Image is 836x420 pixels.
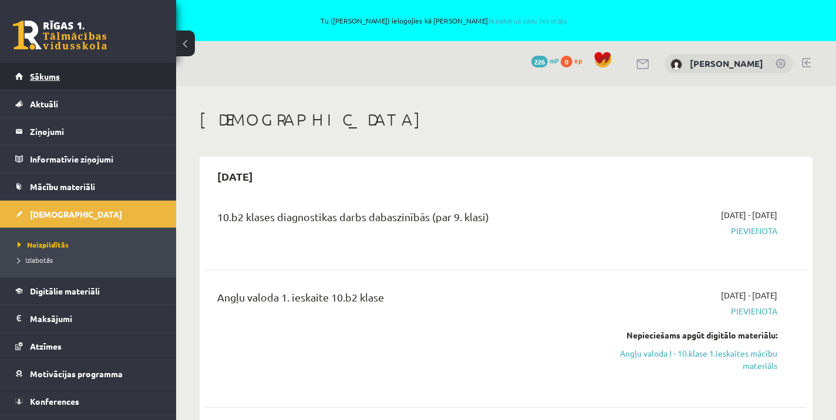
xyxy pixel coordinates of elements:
[690,57,763,69] a: [PERSON_NAME]
[217,289,585,311] div: Angļu valoda 1. ieskaite 10.b2 klase
[135,17,753,24] span: Tu ([PERSON_NAME]) ielogojies kā [PERSON_NAME]
[488,16,567,25] a: Atpakaļ uz savu lietotāju
[15,305,161,332] a: Maksājumi
[574,56,582,65] span: xp
[30,209,122,219] span: [DEMOGRAPHIC_DATA]
[15,118,161,145] a: Ziņojumi
[15,145,161,172] a: Informatīvie ziņojumi
[30,145,161,172] legend: Informatīvie ziņojumi
[30,368,123,379] span: Motivācijas programma
[561,56,588,65] a: 0 xp
[30,341,62,351] span: Atzīmes
[15,277,161,304] a: Digitālie materiāli
[531,56,559,65] a: 226 mP
[602,225,777,237] span: Pievienota
[721,289,777,302] span: [DATE] - [DATE]
[670,59,682,70] img: Daniels Andrejs Mažis
[550,56,559,65] span: mP
[602,329,777,341] div: Nepieciešams apgūt digitālo materiālu:
[15,201,161,228] a: [DEMOGRAPHIC_DATA]
[15,360,161,387] a: Motivācijas programma
[30,118,161,145] legend: Ziņojumi
[602,305,777,317] span: Pievienota
[30,181,95,192] span: Mācību materiāli
[15,63,161,90] a: Sākums
[30,71,60,82] span: Sākums
[30,305,161,332] legend: Maksājumi
[205,162,265,190] h2: [DATE]
[602,347,777,372] a: Angļu valoda I - 10.klase 1.ieskaites mācību materiāls
[15,333,161,360] a: Atzīmes
[13,21,107,50] a: Rīgas 1. Tālmācības vidusskola
[18,255,53,265] span: Izlabotās
[217,209,585,231] div: 10.b2 klases diagnostikas darbs dabaszinībās (par 9. klasi)
[15,90,161,117] a: Aktuāli
[18,255,164,265] a: Izlabotās
[15,388,161,415] a: Konferences
[30,396,79,407] span: Konferences
[18,240,69,249] span: Neizpildītās
[30,99,58,109] span: Aktuāli
[531,56,548,67] span: 226
[200,110,813,130] h1: [DEMOGRAPHIC_DATA]
[15,173,161,200] a: Mācību materiāli
[30,286,100,296] span: Digitālie materiāli
[18,239,164,250] a: Neizpildītās
[561,56,572,67] span: 0
[721,209,777,221] span: [DATE] - [DATE]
